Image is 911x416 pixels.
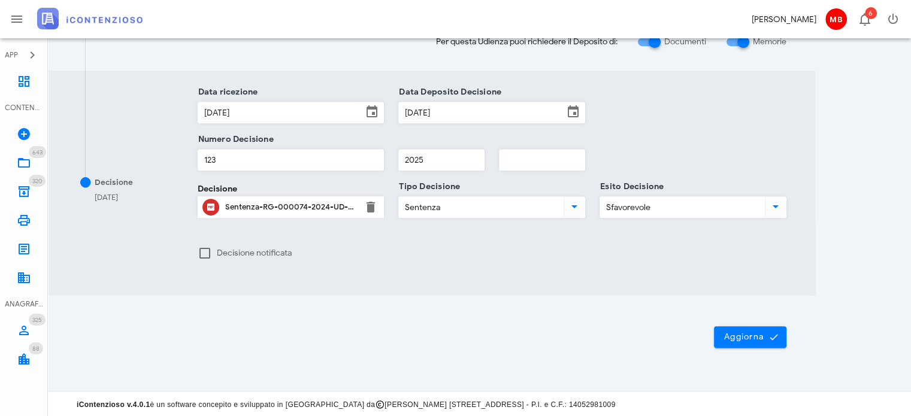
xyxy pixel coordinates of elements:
[395,86,501,98] label: Data Deposito Decisione
[597,181,664,193] label: Esito Decisione
[217,247,385,259] label: Decisione notificata
[600,197,762,217] input: Esito Decisione
[29,146,46,158] span: Distintivo
[32,177,42,185] span: 320
[225,198,357,217] div: Clicca per aprire un'anteprima del file o scaricarlo
[37,8,143,29] img: logo-text-2x.png
[724,332,777,342] span: Aggiorna
[664,36,706,48] label: Documenti
[753,36,786,48] label: Memorie
[5,299,43,309] div: ANAGRAFICA
[395,181,460,193] label: Tipo Decisione
[865,7,877,19] span: Distintivo
[225,202,357,212] div: Sentenza-RG-000074-2024-UD-07052024.pdf
[198,183,237,195] label: Decisione
[29,342,43,354] span: Distintivo
[32,345,40,353] span: 88
[198,150,384,170] input: Numero Decisione
[32,148,43,156] span: 643
[752,13,816,26] div: [PERSON_NAME]
[195,133,274,145] label: Numero Decisione
[399,197,561,217] input: Tipo Decisione
[850,5,879,34] button: Distintivo
[77,400,150,409] strong: iContenzioso v.4.0.1
[821,5,850,34] button: MB
[364,200,378,214] button: Elimina
[825,8,847,30] span: MB
[32,316,42,324] span: 325
[202,199,219,215] button: Clicca per aprire un'anteprima del file o scaricarlo
[5,102,43,113] div: CONTENZIOSO
[95,192,118,202] span: [DATE]
[95,177,133,189] div: Decisione
[29,175,46,187] span: Distintivo
[29,314,46,326] span: Distintivo
[195,86,258,98] label: Data ricezione
[714,326,786,348] button: Aggiorna
[436,35,618,48] span: Per questa Udienza puoi richiedere il Deposito di:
